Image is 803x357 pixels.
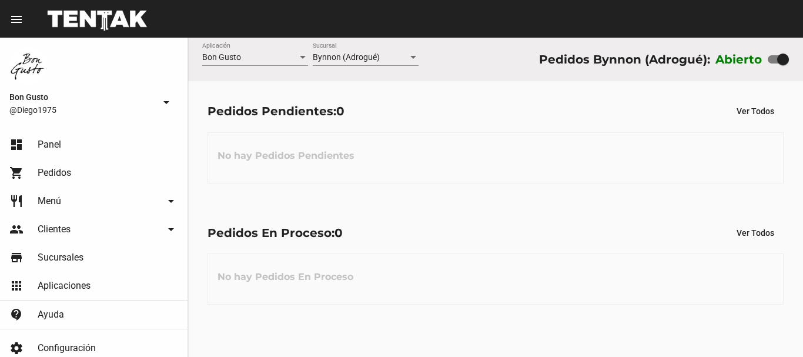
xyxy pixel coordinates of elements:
mat-icon: menu [9,12,24,26]
span: @Diego1975 [9,104,155,116]
span: Aplicaciones [38,280,91,292]
span: Panel [38,139,61,151]
div: Pedidos Pendientes: [208,102,344,121]
span: 0 [336,104,344,118]
span: Menú [38,195,61,207]
span: Ver Todos [737,228,774,238]
img: 8570adf9-ca52-4367-b116-ae09c64cf26e.jpg [9,47,47,85]
mat-icon: apps [9,279,24,293]
span: Bon Gusto [9,90,155,104]
mat-icon: people [9,222,24,236]
button: Ver Todos [727,222,784,243]
h3: No hay Pedidos Pendientes [208,138,364,174]
span: 0 [334,226,343,240]
mat-icon: contact_support [9,308,24,322]
mat-icon: restaurant [9,194,24,208]
span: Ayuda [38,309,64,321]
mat-icon: shopping_cart [9,166,24,180]
span: Bynnon (Adrogué) [313,52,380,62]
div: Pedidos Bynnon (Adrogué): [539,50,710,69]
mat-icon: arrow_drop_down [164,194,178,208]
h3: No hay Pedidos En Proceso [208,259,363,295]
mat-icon: dashboard [9,138,24,152]
span: Clientes [38,223,71,235]
button: Ver Todos [727,101,784,122]
mat-icon: settings [9,341,24,355]
div: Pedidos En Proceso: [208,223,343,242]
span: Bon Gusto [202,52,241,62]
label: Abierto [715,50,762,69]
span: Ver Todos [737,106,774,116]
mat-icon: arrow_drop_down [164,222,178,236]
mat-icon: store [9,251,24,265]
iframe: chat widget [754,310,791,345]
span: Pedidos [38,167,71,179]
mat-icon: arrow_drop_down [159,95,173,109]
span: Sucursales [38,252,83,263]
span: Configuración [38,342,96,354]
